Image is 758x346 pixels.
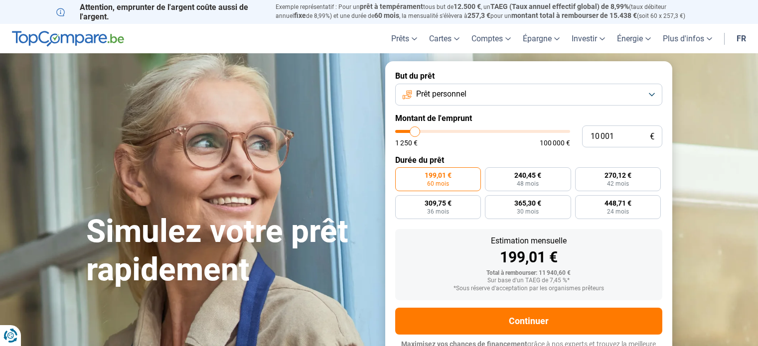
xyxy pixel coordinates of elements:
[12,31,124,47] img: TopCompare
[56,2,264,21] p: Attention, emprunter de l'argent coûte aussi de l'argent.
[465,24,517,53] a: Comptes
[657,24,718,53] a: Plus d'infos
[607,181,629,187] span: 42 mois
[360,2,423,10] span: prêt à tempérament
[395,114,662,123] label: Montant de l'emprunt
[395,84,662,106] button: Prêt personnel
[566,24,611,53] a: Investir
[403,237,654,245] div: Estimation mensuelle
[395,308,662,335] button: Continuer
[454,2,481,10] span: 12.500 €
[427,209,449,215] span: 36 mois
[650,132,654,141] span: €
[517,24,566,53] a: Épargne
[276,2,702,20] p: Exemple représentatif : Pour un tous but de , un (taux débiteur annuel de 8,99%) et une durée de ...
[514,200,541,207] span: 365,30 €
[490,2,629,10] span: TAEG (Taux annuel effectif global) de 8,99%
[403,270,654,277] div: Total à rembourser: 11 940,60 €
[425,172,452,179] span: 199,01 €
[607,209,629,215] span: 24 mois
[427,181,449,187] span: 60 mois
[416,89,466,100] span: Prêt personnel
[511,11,637,19] span: montant total à rembourser de 15.438 €
[395,71,662,81] label: But du prêt
[86,213,373,289] h1: Simulez votre prêt rapidement
[605,200,631,207] span: 448,71 €
[731,24,752,53] a: fr
[385,24,423,53] a: Prêts
[423,24,465,53] a: Cartes
[403,250,654,265] div: 199,01 €
[517,181,539,187] span: 48 mois
[605,172,631,179] span: 270,12 €
[395,139,418,146] span: 1 250 €
[403,277,654,284] div: Sur base d'un TAEG de 7,45 %*
[517,209,539,215] span: 30 mois
[467,11,490,19] span: 257,3 €
[425,200,452,207] span: 309,75 €
[403,285,654,292] div: *Sous réserve d'acceptation par les organismes prêteurs
[374,11,399,19] span: 60 mois
[540,139,570,146] span: 100 000 €
[514,172,541,179] span: 240,45 €
[294,11,306,19] span: fixe
[611,24,657,53] a: Énergie
[395,155,662,165] label: Durée du prêt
